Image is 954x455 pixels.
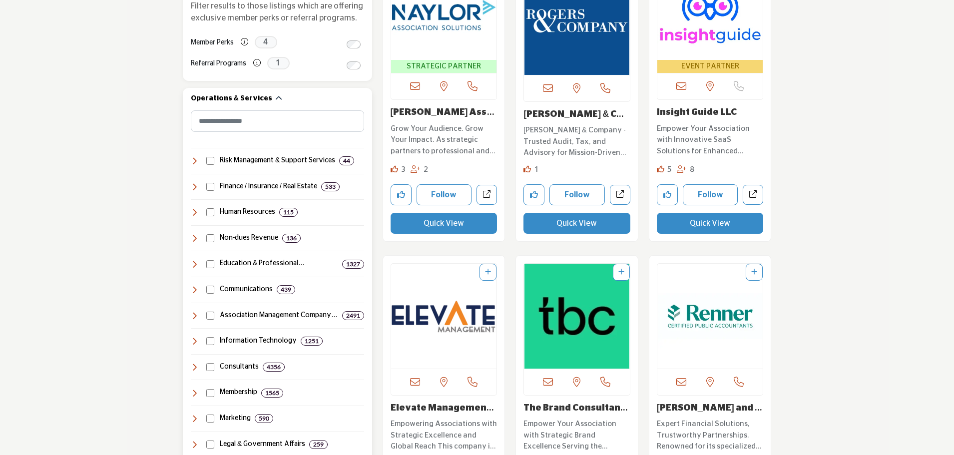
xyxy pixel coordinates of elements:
a: Add To List [485,269,491,276]
div: 533 Results For Finance / Insurance / Real Estate [321,182,340,191]
span: 1 [534,166,539,173]
button: Quick View [523,213,630,234]
a: [PERSON_NAME] & Company PLL... [523,110,624,130]
h4: Communications: Services for messaging, public relations, video production, webinars, and content... [220,285,273,295]
p: Empowering Associations with Strategic Excellence and Global Reach This company is a leading prov... [391,419,497,453]
div: Followers [677,164,694,176]
button: Quick View [391,213,497,234]
h3: Naylor Association Solutions [391,107,497,118]
img: Elevate Management Company [391,264,497,369]
a: Open insight-guide in new tab [743,185,763,205]
div: 590 Results For Marketing [255,414,273,423]
b: 1251 [305,338,319,345]
h4: Legal & Government Affairs: Legal services, advocacy, lobbying, and government relations to suppo... [220,440,305,450]
a: Empower Your Association with Strategic Brand Excellence Serving the Association industry, this e... [523,416,630,453]
input: Select Communications checkbox [206,286,214,294]
i: Likes [391,165,398,173]
span: 2 [424,166,428,173]
span: STRATEGIC PARTNER [393,61,495,72]
h2: Operations & Services [191,94,272,104]
h3: Elevate Management Company [391,403,497,414]
a: Open Listing in new tab [391,264,497,369]
a: Open rogers-company-pllc in new tab [610,185,630,205]
h4: Non-dues Revenue: Programs like affinity partnerships, sponsorships, and other revenue-generating... [220,233,278,243]
input: Select Non-dues Revenue checkbox [206,234,214,242]
b: 2491 [346,312,360,319]
h4: Human Resources: Services and solutions for employee management, benefits, recruiting, compliance... [220,207,275,217]
h4: Consultants: Expert guidance across various areas, including technology, marketing, leadership, f... [220,362,259,372]
i: Like [523,165,531,173]
p: Grow Your Audience. Grow Your Impact. As strategic partners to professional and trade association... [391,123,497,157]
a: Grow Your Audience. Grow Your Impact. As strategic partners to professional and trade association... [391,121,497,157]
h4: Marketing: Strategies and services for audience acquisition, branding, research, and digital and ... [220,414,251,424]
input: Search Category [191,110,364,132]
input: Switch to Referral Programs [347,61,361,69]
label: Referral Programs [191,55,246,72]
b: 1565 [265,390,279,397]
a: Insight Guide LLC [657,108,737,117]
p: [PERSON_NAME] & Company - Trusted Audit, Tax, and Advisory for Mission-Driven Organizations At [P... [523,125,630,159]
button: Like company [391,184,412,205]
h4: Risk Management & Support Services: Services for cancellation insurance and transportation soluti... [220,156,335,166]
h3: The Brand Consultancy [523,403,630,414]
span: EVENT PARTNER [659,61,761,72]
div: 1327 Results For Education & Professional Development [342,260,364,269]
a: [PERSON_NAME] & Company - Trusted Audit, Tax, and Advisory for Mission-Driven Organizations At [P... [523,122,630,159]
a: Open Listing in new tab [657,264,763,369]
img: Renner and Company CPA PC [657,264,763,369]
div: 259 Results For Legal & Government Affairs [309,440,328,449]
input: Select Marketing checkbox [206,415,214,423]
b: 1327 [346,261,360,268]
a: Add To List [751,269,757,276]
div: 4356 Results For Consultants [263,363,285,372]
a: [PERSON_NAME] and Company C... [657,404,762,424]
img: The Brand Consultancy [524,264,630,369]
b: 44 [343,157,350,164]
button: Follow [683,184,738,205]
i: Likes [657,165,664,173]
h4: Association Management Company (AMC): Professional management, strategic guidance, and operationa... [220,311,338,321]
span: 3 [401,166,406,173]
p: Empower Your Association with Strategic Brand Excellence Serving the Association industry, this e... [523,419,630,453]
a: Empowering Associations with Strategic Excellence and Global Reach This company is a leading prov... [391,416,497,453]
b: 4356 [267,364,281,371]
h4: Education & Professional Development: Training, certification, career development, and learning s... [220,259,338,269]
div: Followers [411,164,428,176]
button: Like company [657,184,678,205]
div: 115 Results For Human Resources [279,208,298,217]
a: Open Listing in new tab [524,264,630,369]
span: 4 [255,36,277,48]
p: Empower Your Association with Innovative SaaS Solutions for Enhanced Engagement and Revenue Growt... [657,123,764,157]
b: 533 [325,183,336,190]
a: Empower Your Association with Innovative SaaS Solutions for Enhanced Engagement and Revenue Growt... [657,121,764,157]
input: Select Legal & Government Affairs checkbox [206,441,214,449]
input: Select Education & Professional Development checkbox [206,260,214,268]
input: Select Human Resources checkbox [206,208,214,216]
span: 1 [267,57,290,69]
b: 259 [313,441,324,448]
div: 439 Results For Communications [277,285,295,294]
input: Select Risk Management & Support Services checkbox [206,157,214,165]
a: Elevate Management C... [391,404,494,424]
b: 439 [281,286,291,293]
b: 590 [259,415,269,422]
b: 115 [283,209,294,216]
p: Expert Financial Solutions, Trustworthy Partnerships. Renowned for its specialized services in th... [657,419,764,453]
a: The Brand Consultanc... [523,404,628,424]
div: 44 Results For Risk Management & Support Services [339,156,354,165]
a: Add To List [618,269,624,276]
button: Follow [417,184,472,205]
span: 8 [690,166,694,173]
a: [PERSON_NAME] Association S... [391,108,494,128]
h3: Renner and Company CPA PC [657,403,764,414]
span: 5 [667,166,672,173]
a: Expert Financial Solutions, Trustworthy Partnerships. Renowned for its specialized services in th... [657,416,764,453]
label: Member Perks [191,34,234,51]
div: 1251 Results For Information Technology [301,337,323,346]
h3: Insight Guide LLC [657,107,764,118]
input: Select Information Technology checkbox [206,337,214,345]
input: Select Association Management Company (AMC) checkbox [206,312,214,320]
button: Like company [523,184,544,205]
b: 136 [286,235,297,242]
input: Switch to Member Perks [347,40,361,48]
